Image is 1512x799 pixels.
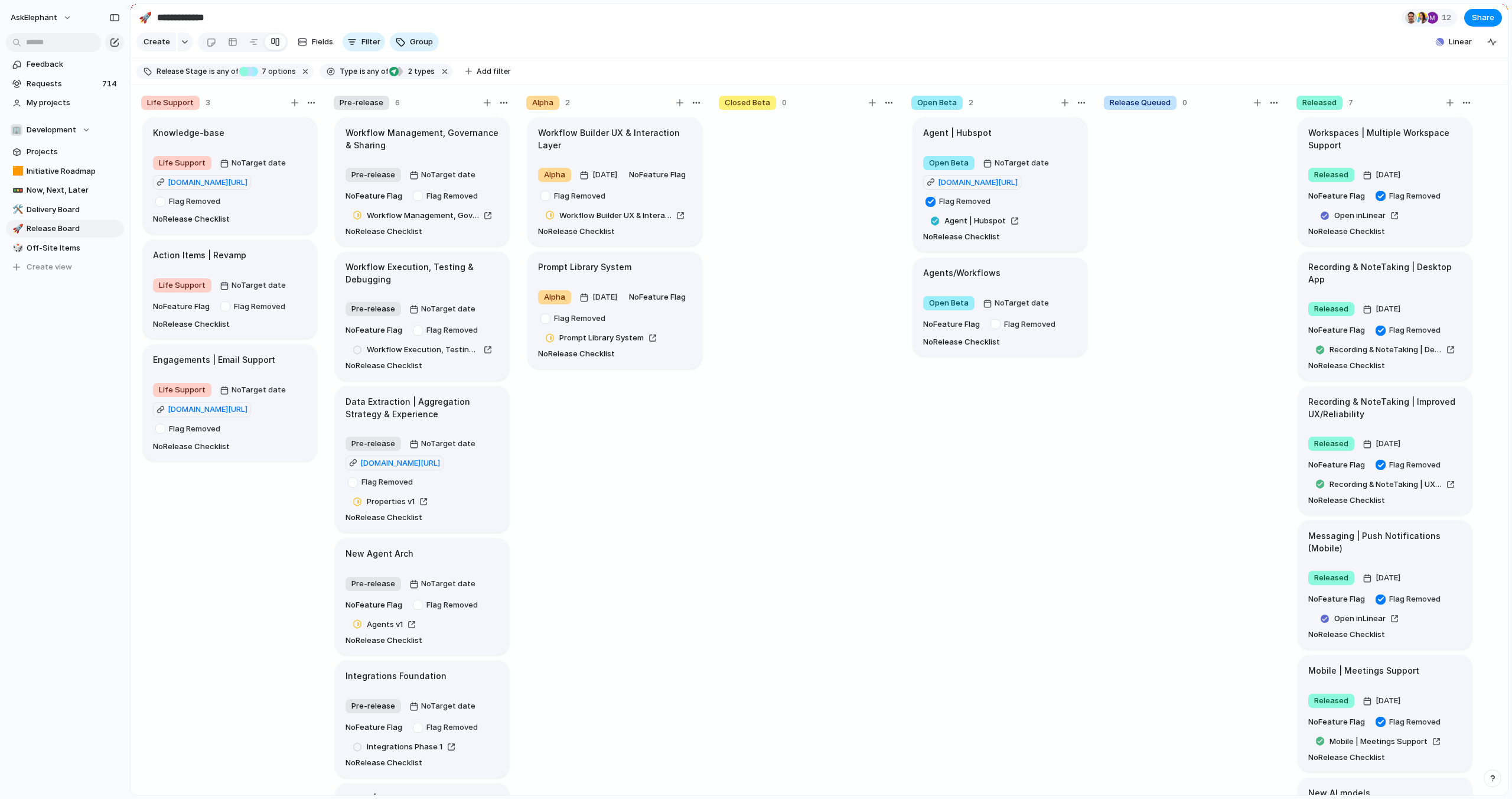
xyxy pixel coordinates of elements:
span: AskElephant [11,12,57,24]
span: Open Beta [917,97,957,109]
span: 0 [1182,97,1187,109]
span: No Target date [421,169,475,181]
button: NoTarget date [217,154,289,173]
span: Released [1302,97,1337,109]
span: No Feature Flag [1308,324,1365,336]
button: NoTarget date [406,574,478,593]
button: Pre-release [343,574,404,593]
div: 🚀Release Board [6,220,124,238]
button: Flag Removed [343,473,421,492]
span: Agents v1 [367,619,403,631]
button: [DATE] [1360,691,1407,710]
span: Alpha [544,169,565,181]
button: [DATE] [1360,300,1407,319]
span: No Feature Flag [346,599,402,611]
div: Recording & NoteTaking | Desktop AppReleased[DATE]NoFeature FlagFlag RemovedRecording & NoteTakin... [1298,252,1472,381]
button: Flag Removed [1370,713,1448,732]
span: Released [1314,572,1348,584]
button: Linear [1431,33,1477,51]
span: Alpha [532,97,553,109]
span: Pre-release [351,578,395,590]
span: any of [215,66,238,77]
span: Flag Removed [1389,459,1445,471]
span: options [258,66,296,77]
button: Flag Removed [1370,590,1448,609]
button: NoTarget date [406,434,478,453]
span: No Release Checklist [346,226,422,238]
a: Projects [6,143,124,161]
button: [DATE] [576,288,624,307]
h1: Integrations Foundation [346,670,447,683]
span: Flag Removed [1004,319,1060,330]
button: 🛠️ [11,204,22,216]
h1: Agents/Workflows [923,267,1001,280]
span: [DOMAIN_NAME][URL] [168,404,247,415]
span: Agent | Hubspot [944,215,1006,227]
span: Flag Removed [939,196,995,207]
span: Flag Removed [426,722,483,733]
a: [DOMAIN_NAME][URL] [153,175,251,190]
span: Life Support [147,97,194,109]
button: Create [136,33,176,51]
a: Open inLinear [1313,208,1406,223]
button: NoTarget date [217,381,289,399]
button: Share [1464,9,1502,27]
a: [DOMAIN_NAME][URL] [153,402,251,417]
span: No Feature Flag [346,324,402,336]
span: Workflow Execution, Testing & Debugging [367,344,479,356]
span: Delivery Board [27,204,120,216]
span: Open in Linear [1334,210,1386,222]
button: Life Support [150,381,214,399]
span: Flag Removed [1389,324,1445,336]
h1: Workflow Builder UX & Interaction Layer [538,126,692,151]
div: Agent | HubspotOpen BetaNoTarget date[DOMAIN_NAME][URL]Flag RemovedAgent | HubspotNoRelease Check... [913,118,1087,252]
button: Flag Removed [215,297,293,316]
button: 🎲 [11,242,22,254]
span: Flag Removed [1389,593,1445,605]
button: NoTarget date [980,154,1052,173]
span: 7 [1348,97,1353,109]
span: Flag Removed [169,423,225,435]
a: Properties v1 [346,494,435,509]
span: [DOMAIN_NAME][URL] [168,177,247,189]
span: No Target date [995,297,1049,309]
span: Type [340,66,357,77]
button: NoTarget date [980,294,1052,313]
div: 🛠️ [12,203,21,216]
span: 714 [102,78,119,90]
span: No Target date [232,157,286,169]
a: Recording & NoteTaking | UX Enhancements [1308,477,1462,492]
span: Released [1314,695,1348,707]
button: Released [1305,691,1357,710]
span: Closed Beta [725,97,770,109]
div: 🟧Initiative Roadmap [6,163,124,180]
span: No Release Checklist [346,757,422,769]
span: Life Support [159,157,206,169]
div: Workflow Builder UX & Interaction LayerAlpha[DATE]NoFeature FlagFlag RemovedWorkflow Builder UX &... [528,118,702,246]
a: Workflow Management, Governance & Sharing [346,208,499,223]
span: Requests [27,78,99,90]
button: Group [390,33,439,51]
span: Projects [27,146,120,158]
button: Flag Removed [408,596,485,615]
span: Released [1314,303,1348,315]
button: Pre-release [343,434,404,453]
span: No Release Checklist [153,319,230,330]
button: Flag Removed [920,192,998,211]
h1: Mobile | Meetings Support [1308,664,1419,677]
span: Flag Removed [234,301,290,313]
button: Flag Removed [1370,321,1448,340]
span: Fields [312,36,333,48]
span: Released [1314,438,1348,450]
span: Life Support [159,280,206,291]
button: Filter [343,33,385,51]
span: types [405,66,435,77]
span: No Target date [995,157,1049,169]
button: NoTarget date [217,276,289,295]
span: No Feature Flag [1308,593,1365,605]
span: No Target date [421,700,475,712]
span: No Feature Flag [153,301,210,313]
a: Integrations Phase 1 [346,739,462,755]
div: Messaging | Push Notifications (Mobile)Released[DATE]NoFeature FlagFlag RemovedOpen inLinearNoRel... [1298,521,1472,649]
a: 🚥Now, Next, Later [6,181,124,199]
